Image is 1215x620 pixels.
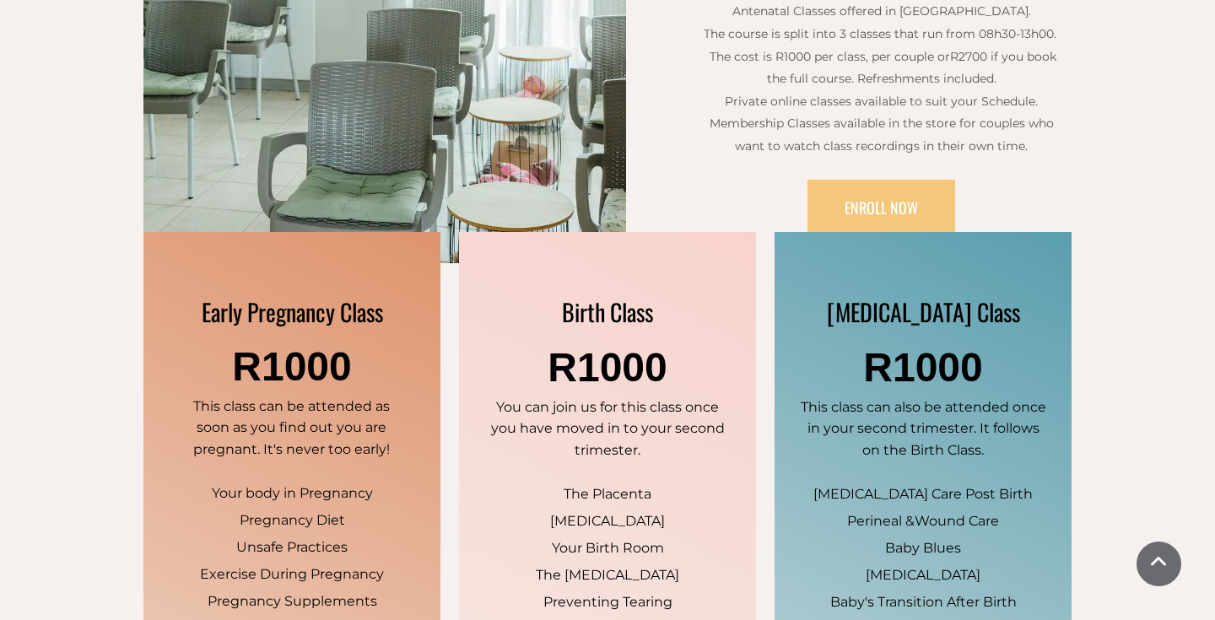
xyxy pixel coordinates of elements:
span: Private online classes available to suit your Schedule. [725,94,1038,109]
span: The [MEDICAL_DATA] [536,567,679,583]
span: Exercise During Pregnancy [200,566,384,582]
span: Your body in Pregnancy [212,485,373,501]
span: This class can also be attended once in your second trimester. It follows on the Birth Class. [801,399,1046,458]
span: R1000 [232,344,351,389]
span: Unsafe Practices [236,539,348,555]
span: R1000 [548,345,667,390]
span: Birth Class [562,294,653,329]
span: The Placenta [564,486,651,502]
span: Antenatal Classes offered in [GEOGRAPHIC_DATA]. [732,3,1031,19]
span: Your Birth Room [552,540,664,556]
span: Wound Care [915,513,999,529]
span: Perineal & [847,513,915,529]
span: You can join us for this class once you have moved in to your second trimester. [491,399,725,458]
span: ENROLL NOW [845,197,918,218]
a: Scroll To Top [1137,542,1181,586]
span: R1000 [863,345,982,390]
span: Early Pregnancy Class [202,294,383,329]
span: [MEDICAL_DATA] Care Post Birth [813,486,1033,502]
span: The course is split into 3 classes that run from 08h30-13h00. The cost is R1000 per class, per co... [704,26,1060,64]
span: [MEDICAL_DATA] [866,567,980,583]
span: Baby Blues [885,540,961,556]
span: Pregnancy Diet [240,512,345,528]
a: ENROLL NOW [807,180,955,237]
span: Preventing Tearing [543,594,672,610]
span: Baby's Transition After Birth [830,594,1017,610]
span: This class can be attended as soon as you find out you are pregnant. It's never too early! [193,398,390,457]
span: Membership Classes available in the store for couples who want to watch class recordings in their... [710,116,1054,154]
span: Pregnancy Supplements [208,593,377,609]
span: [MEDICAL_DATA] Class [827,294,1020,329]
span: [MEDICAL_DATA] [550,513,665,529]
